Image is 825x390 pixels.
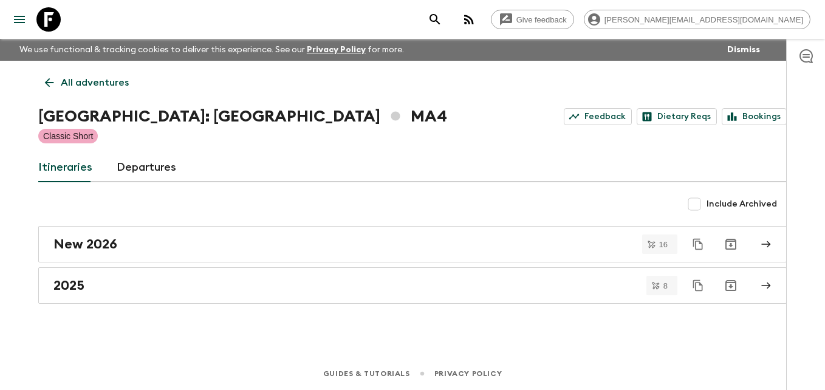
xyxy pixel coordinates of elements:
button: Dismiss [724,41,763,58]
button: Archive [719,273,743,298]
a: All adventures [38,70,135,95]
a: Feedback [564,108,632,125]
p: We use functional & tracking cookies to deliver this experience. See our for more. [15,39,409,61]
h2: 2025 [53,278,84,293]
a: 2025 [38,267,787,304]
button: Duplicate [687,275,709,296]
a: Bookings [722,108,787,125]
a: Guides & Tutorials [323,367,410,380]
span: Include Archived [707,198,777,210]
div: [PERSON_NAME][EMAIL_ADDRESS][DOMAIN_NAME] [584,10,810,29]
span: Give feedback [510,15,573,24]
button: menu [7,7,32,32]
button: Duplicate [687,233,709,255]
span: [PERSON_NAME][EMAIL_ADDRESS][DOMAIN_NAME] [598,15,810,24]
button: search adventures [423,7,447,32]
a: Dietary Reqs [637,108,717,125]
h2: New 2026 [53,236,117,252]
h1: [GEOGRAPHIC_DATA]: [GEOGRAPHIC_DATA] MA4 [38,104,447,129]
a: Privacy Policy [307,46,366,54]
span: 8 [656,282,675,290]
p: Classic Short [43,130,93,142]
button: Archive [719,232,743,256]
a: Privacy Policy [434,367,502,380]
a: Itineraries [38,153,92,182]
p: All adventures [61,75,129,90]
a: Give feedback [491,10,574,29]
a: New 2026 [38,226,787,262]
span: 16 [652,241,675,248]
a: Departures [117,153,176,182]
